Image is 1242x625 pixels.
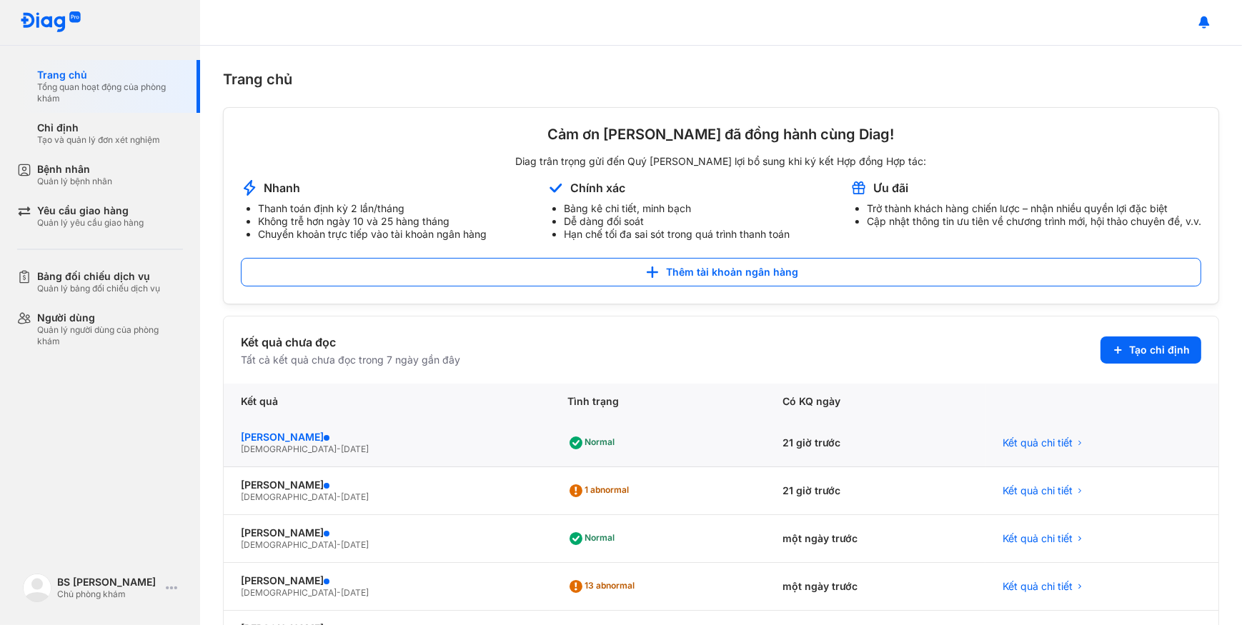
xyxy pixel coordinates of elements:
[23,574,51,602] img: logo
[564,202,790,215] li: Bảng kê chi tiết, minh bạch
[567,575,640,598] div: 13 abnormal
[337,587,341,598] span: -
[258,202,487,215] li: Thanh toán định kỳ 2 lần/tháng
[341,444,369,454] span: [DATE]
[765,467,985,515] div: 21 giờ trước
[1003,484,1073,497] span: Kết quả chi tiết
[1003,532,1073,545] span: Kết quả chi tiết
[241,179,258,196] img: account-announcement
[873,180,908,196] div: Ưu đãi
[1003,436,1073,449] span: Kết quả chi tiết
[37,134,160,146] div: Tạo và quản lý đơn xét nghiệm
[37,217,144,229] div: Quản lý yêu cầu giao hàng
[241,491,337,502] span: [DEMOGRAPHIC_DATA]
[241,587,337,598] span: [DEMOGRAPHIC_DATA]
[241,539,337,550] span: [DEMOGRAPHIC_DATA]
[867,215,1201,228] li: Cập nhật thông tin ưu tiên về chương trình mới, hội thảo chuyên đề, v.v.
[564,215,790,228] li: Dễ dàng đối soát
[1003,580,1073,593] span: Kết quả chi tiết
[765,515,985,563] div: một ngày trước
[241,431,533,444] div: [PERSON_NAME]
[224,384,550,419] div: Kết quả
[765,563,985,611] div: một ngày trước
[37,121,160,134] div: Chỉ định
[37,163,112,176] div: Bệnh nhân
[337,444,341,454] span: -
[241,258,1201,286] button: Thêm tài khoản ngân hàng
[37,270,160,283] div: Bảng đối chiếu dịch vụ
[341,587,369,598] span: [DATE]
[241,574,533,587] div: [PERSON_NAME]
[20,11,81,34] img: logo
[241,444,337,454] span: [DEMOGRAPHIC_DATA]
[37,176,112,187] div: Quản lý bệnh nhân
[37,311,183,324] div: Người dùng
[57,589,160,600] div: Chủ phòng khám
[570,180,625,196] div: Chính xác
[550,384,766,419] div: Tình trạng
[567,431,620,454] div: Normal
[241,526,533,539] div: [PERSON_NAME]
[37,283,160,294] div: Quản lý bảng đối chiếu dịch vụ
[264,180,300,196] div: Nhanh
[241,479,533,491] div: [PERSON_NAME]
[567,479,635,502] div: 1 abnormal
[57,576,160,589] div: BS [PERSON_NAME]
[241,155,1201,168] div: Diag trân trọng gửi đến Quý [PERSON_NAME] lợi bổ sung khi ký kết Hợp đồng Hợp tác:
[337,491,341,502] span: -
[241,334,460,351] div: Kết quả chưa đọc
[341,491,369,502] span: [DATE]
[547,179,565,196] img: account-announcement
[337,539,341,550] span: -
[765,384,985,419] div: Có KQ ngày
[258,215,487,228] li: Không trễ hơn ngày 10 và 25 hàng tháng
[258,228,487,241] li: Chuyển khoản trực tiếp vào tài khoản ngân hàng
[37,69,183,81] div: Trang chủ
[850,179,868,196] img: account-announcement
[867,202,1201,215] li: Trở thành khách hàng chiến lược – nhận nhiều quyền lợi đặc biệt
[1129,344,1190,356] span: Tạo chỉ định
[765,419,985,467] div: 21 giờ trước
[241,354,460,366] div: Tất cả kết quả chưa đọc trong 7 ngày gần đây
[37,324,183,347] div: Quản lý người dùng của phòng khám
[1101,336,1201,364] button: Tạo chỉ định
[567,527,620,550] div: Normal
[564,228,790,241] li: Hạn chế tối đa sai sót trong quá trình thanh toán
[37,204,144,217] div: Yêu cầu giao hàng
[341,539,369,550] span: [DATE]
[223,69,1219,90] div: Trang chủ
[37,81,183,104] div: Tổng quan hoạt động của phòng khám
[241,125,1201,144] div: Cảm ơn [PERSON_NAME] đã đồng hành cùng Diag!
